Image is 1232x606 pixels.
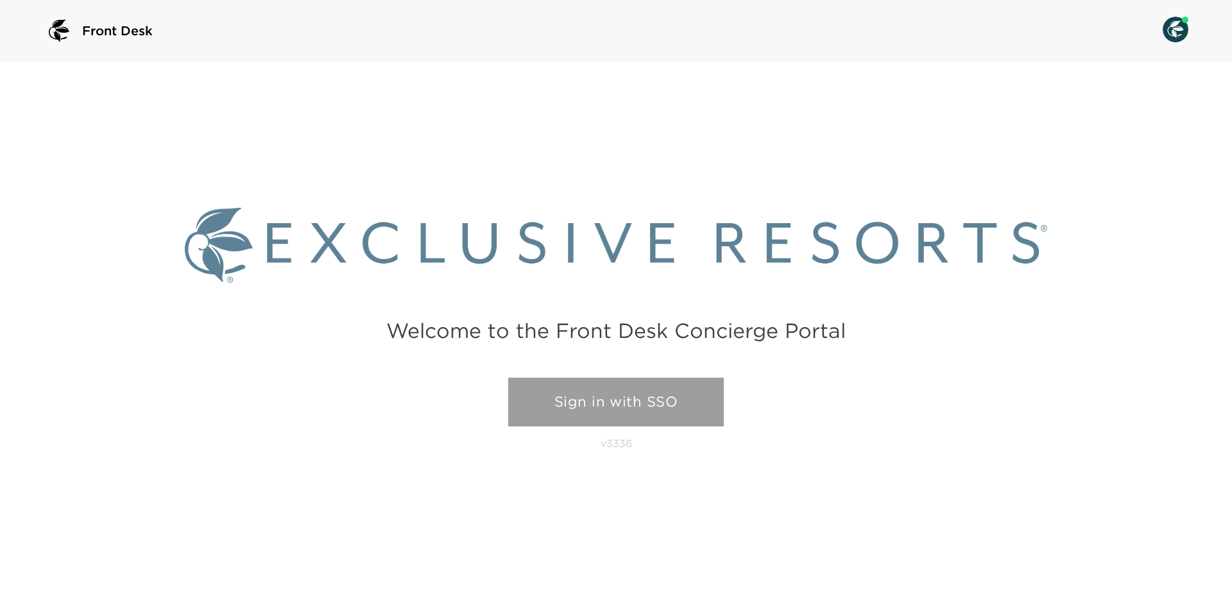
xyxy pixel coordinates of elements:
[601,437,632,450] p: v3336
[508,378,724,426] a: Sign in with SSO
[44,15,74,46] img: logo
[1163,17,1188,42] img: User
[185,208,1047,283] img: Exclusive Resorts logo
[82,22,153,40] span: Front Desk
[386,321,846,341] h2: Welcome to the Front Desk Concierge Portal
